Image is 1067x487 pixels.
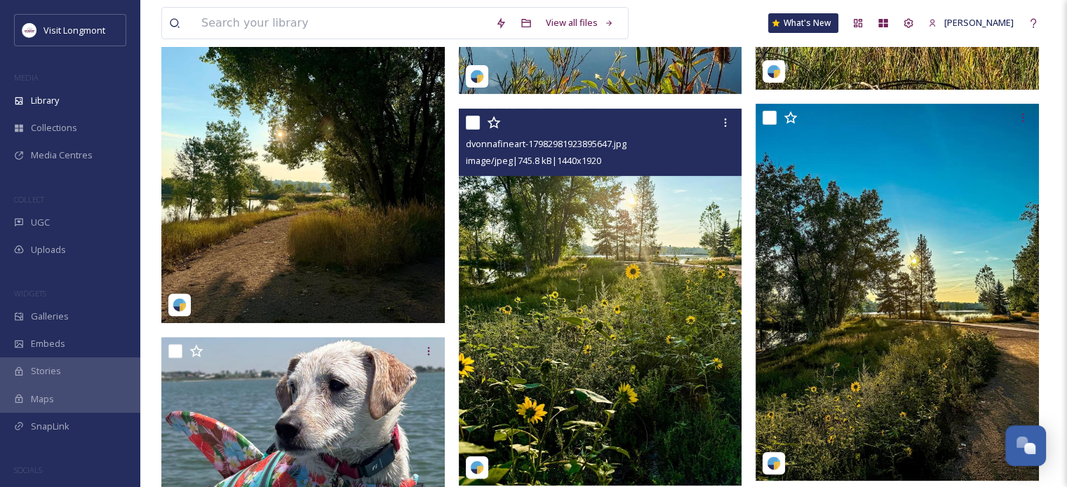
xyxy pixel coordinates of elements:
[31,243,66,256] span: Uploads
[31,149,93,162] span: Media Centres
[14,465,42,475] span: SOCIALS
[459,109,742,486] img: dvonnafineart-17982981923895647.jpg
[921,9,1021,36] a: [PERSON_NAME]
[31,392,54,406] span: Maps
[768,13,838,33] a: What's New
[31,337,65,350] span: Embeds
[539,9,621,36] a: View all files
[466,154,601,167] span: image/jpeg | 745.8 kB | 1440 x 1920
[756,104,1039,481] img: dvonnafineart-18520975612010359.jpg
[767,64,781,78] img: snapsea-logo.png
[14,72,39,83] span: MEDIA
[14,288,46,299] span: WIDGETS
[31,216,50,229] span: UGC
[944,16,1014,29] span: [PERSON_NAME]
[31,121,77,135] span: Collections
[31,364,61,378] span: Stories
[31,310,69,323] span: Galleries
[31,94,59,107] span: Library
[22,23,36,37] img: longmont.jpg
[14,194,44,205] span: COLLECT
[767,456,781,470] img: snapsea-logo.png
[194,8,488,39] input: Search your library
[43,24,105,36] span: Visit Longmont
[1005,425,1046,466] button: Open Chat
[470,69,484,83] img: snapsea-logo.png
[31,420,69,433] span: SnapLink
[470,460,484,474] img: snapsea-logo.png
[173,298,187,312] img: snapsea-logo.png
[466,137,626,150] span: dvonnafineart-17982981923895647.jpg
